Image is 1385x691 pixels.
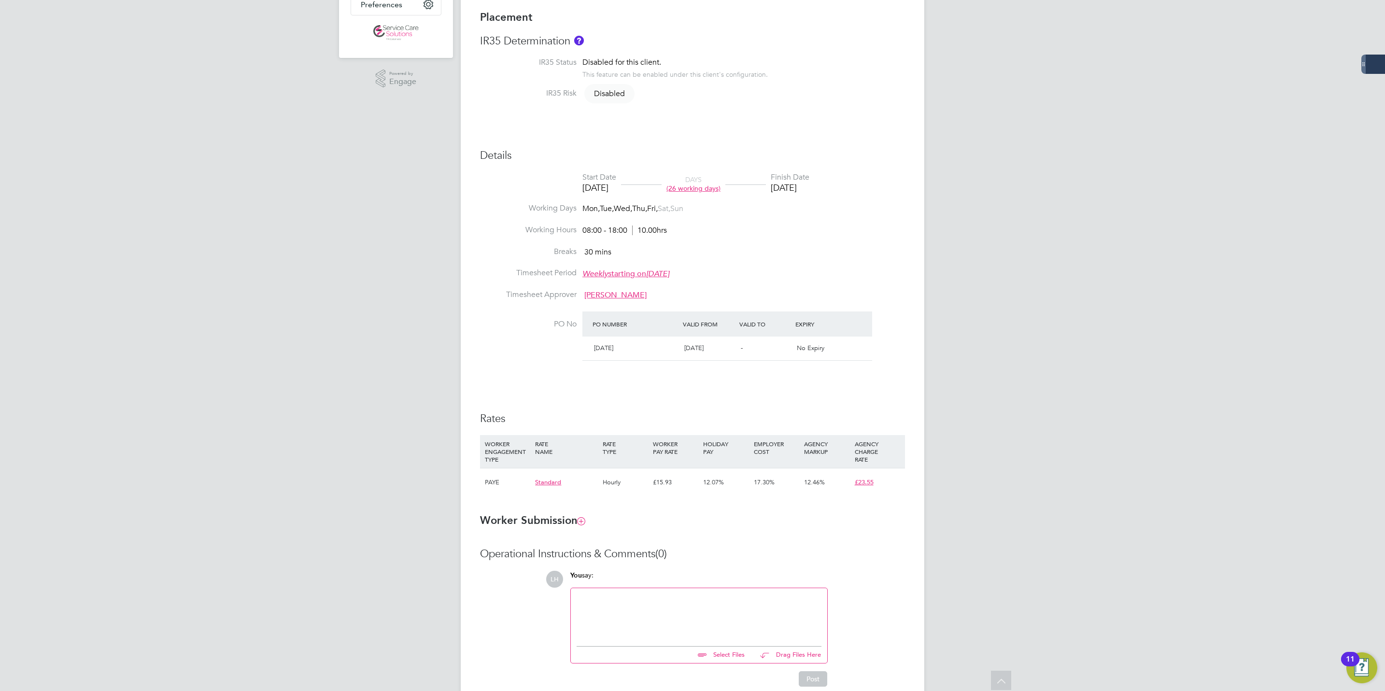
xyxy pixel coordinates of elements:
a: Powered byEngage [376,70,417,88]
label: Timesheet Period [480,268,577,278]
span: Disabled for this client. [582,57,661,67]
span: Fri, [647,204,658,213]
div: PO Number [590,315,680,333]
div: EMPLOYER COST [751,435,802,460]
div: Start Date [582,172,616,183]
div: 08:00 - 18:00 [582,226,667,236]
div: [DATE] [582,182,616,193]
span: [DATE] [684,344,704,352]
span: Sat, [658,204,670,213]
button: About IR35 [574,36,584,45]
em: Weekly [582,269,608,279]
span: starting on [582,269,669,279]
h3: Operational Instructions & Comments [480,547,905,561]
em: [DATE] [646,269,669,279]
span: 10.00hrs [632,226,667,235]
div: say: [570,571,828,588]
span: Disabled [584,84,635,103]
span: (0) [655,547,667,560]
h3: IR35 Determination [480,34,905,48]
div: Finish Date [771,172,809,183]
div: AGENCY CHARGE RATE [852,435,903,468]
label: IR35 Status [480,57,577,68]
span: [PERSON_NAME] [584,290,647,300]
div: 11 [1346,659,1355,672]
b: Worker Submission [480,514,585,527]
span: Wed, [614,204,632,213]
div: Hourly [600,468,650,496]
span: Engage [389,78,416,86]
b: Placement [480,11,533,24]
button: Open Resource Center, 11 new notifications [1346,652,1377,683]
div: [DATE] [771,182,809,193]
span: Mon, [582,204,600,213]
div: PAYE [482,468,533,496]
span: [DATE] [594,344,613,352]
label: Working Days [480,203,577,213]
label: IR35 Risk [480,88,577,99]
label: Timesheet Approver [480,290,577,300]
div: This feature can be enabled under this client's configuration. [582,68,768,79]
span: Thu, [632,204,647,213]
span: No Expiry [797,344,824,352]
span: Powered by [389,70,416,78]
span: Tue, [600,204,614,213]
div: Valid From [680,315,737,333]
label: PO No [480,319,577,329]
div: AGENCY MARKUP [802,435,852,460]
span: 17.30% [754,478,775,486]
div: £15.93 [650,468,701,496]
span: 12.46% [804,478,825,486]
span: £23.55 [855,478,874,486]
span: LH [546,571,563,588]
h3: Details [480,149,905,163]
span: 12.07% [703,478,724,486]
button: Post [799,671,827,687]
div: RATE NAME [533,435,600,460]
div: DAYS [662,175,725,193]
span: 30 mins [584,247,611,257]
span: Sun [670,204,683,213]
img: servicecare-logo-retina.png [373,25,419,41]
label: Breaks [480,247,577,257]
label: Working Hours [480,225,577,235]
span: - [741,344,743,352]
span: Standard [535,478,561,486]
span: (26 working days) [666,184,721,193]
div: WORKER ENGAGEMENT TYPE [482,435,533,468]
div: RATE TYPE [600,435,650,460]
button: Drag Files Here [752,645,821,665]
a: Go to home page [351,25,441,41]
div: WORKER PAY RATE [650,435,701,460]
h3: Rates [480,412,905,426]
div: Valid To [737,315,793,333]
div: Expiry [793,315,849,333]
div: HOLIDAY PAY [701,435,751,460]
span: You [570,571,582,579]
